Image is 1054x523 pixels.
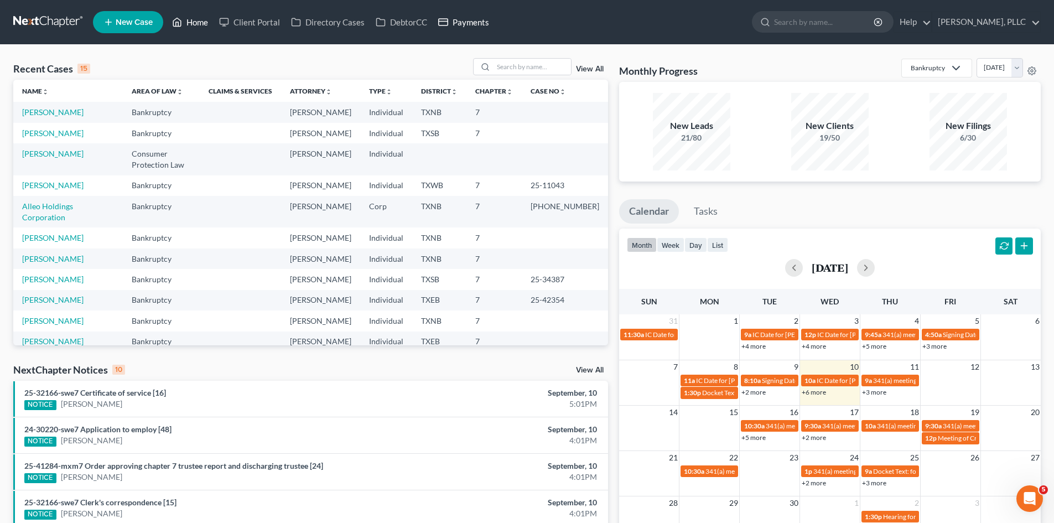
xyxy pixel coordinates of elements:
[466,102,522,122] td: 7
[1004,297,1017,306] span: Sat
[24,473,56,483] div: NOTICE
[821,297,839,306] span: Wed
[1034,314,1041,328] span: 6
[619,199,679,224] a: Calendar
[412,310,466,331] td: TXNB
[360,196,412,227] td: Corp
[123,175,200,196] td: Bankruptcy
[804,422,821,430] span: 9:30a
[466,290,522,310] td: 7
[13,363,125,376] div: NextChapter Notices
[943,422,1050,430] span: 341(a) meeting for [PERSON_NAME]
[123,123,200,143] td: Bankruptcy
[853,496,860,510] span: 1
[22,233,84,242] a: [PERSON_NAME]
[123,248,200,269] td: Bankruptcy
[817,330,902,339] span: IC Date for [PERSON_NAME]
[894,12,931,32] a: Help
[668,406,679,419] span: 14
[913,314,920,328] span: 4
[865,330,881,339] span: 9:45a
[360,143,412,175] td: Individual
[412,196,466,227] td: TXNB
[360,332,412,352] td: Individual
[475,87,513,95] a: Chapterunfold_more
[412,332,466,352] td: TXEB
[167,12,214,32] a: Home
[668,451,679,464] span: 21
[788,496,799,510] span: 30
[22,128,84,138] a: [PERSON_NAME]
[466,310,522,331] td: 7
[793,314,799,328] span: 2
[1039,485,1048,494] span: 5
[413,508,597,519] div: 4:01PM
[733,314,739,328] span: 1
[281,143,360,175] td: [PERSON_NAME]
[672,360,679,374] span: 7
[412,175,466,196] td: TXWB
[123,332,200,352] td: Bankruptcy
[802,479,826,487] a: +2 more
[22,336,84,346] a: [PERSON_NAME]
[684,237,707,252] button: day
[22,275,84,284] a: [PERSON_NAME]
[762,297,777,306] span: Tue
[865,422,876,430] span: 10a
[22,295,84,304] a: [PERSON_NAME]
[969,451,980,464] span: 26
[932,12,1040,32] a: [PERSON_NAME], PLLC
[813,467,867,475] span: 341(a) meeting for
[741,433,766,442] a: +5 more
[1016,485,1043,512] iframe: Intercom live chat
[290,87,332,95] a: Attorneyunfold_more
[77,64,90,74] div: 15
[728,451,739,464] span: 22
[865,512,882,521] span: 1:30p
[22,149,84,158] a: [PERSON_NAME]
[61,508,122,519] a: [PERSON_NAME]
[360,123,412,143] td: Individual
[413,497,597,508] div: September, 10
[466,175,522,196] td: 7
[132,87,183,95] a: Area of Lawunfold_more
[24,461,323,470] a: 25-41284-mxm7 Order approving chapter 7 trustee report and discharging trustee [24]
[522,175,608,196] td: 25-11043
[873,376,980,385] span: 341(a) meeting for [PERSON_NAME]
[766,422,873,430] span: 341(a) meeting for [PERSON_NAME]
[559,89,566,95] i: unfold_more
[123,143,200,175] td: Consumer Protection Law
[412,102,466,122] td: TXNB
[700,297,719,306] span: Mon
[531,87,566,95] a: Case Nounfold_more
[123,102,200,122] td: Bankruptcy
[974,314,980,328] span: 5
[969,406,980,419] span: 19
[802,433,826,442] a: +2 more
[822,422,929,430] span: 341(a) meeting for [PERSON_NAME]
[494,59,571,75] input: Search by name...
[360,175,412,196] td: Individual
[466,332,522,352] td: 7
[788,451,799,464] span: 23
[386,89,392,95] i: unfold_more
[1030,406,1041,419] span: 20
[522,290,608,310] td: 25-42354
[466,123,522,143] td: 7
[744,376,761,385] span: 8:10a
[413,472,597,483] div: 4:01PM
[624,330,644,339] span: 11:30a
[413,424,597,435] div: September, 10
[793,360,799,374] span: 9
[882,297,898,306] span: Thu
[22,254,84,263] a: [PERSON_NAME]
[281,248,360,269] td: [PERSON_NAME]
[653,132,730,143] div: 21/80
[804,467,812,475] span: 1p
[61,435,122,446] a: [PERSON_NAME]
[812,262,848,273] h2: [DATE]
[116,18,153,27] span: New Case
[466,227,522,248] td: 7
[849,451,860,464] span: 24
[281,269,360,289] td: [PERSON_NAME]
